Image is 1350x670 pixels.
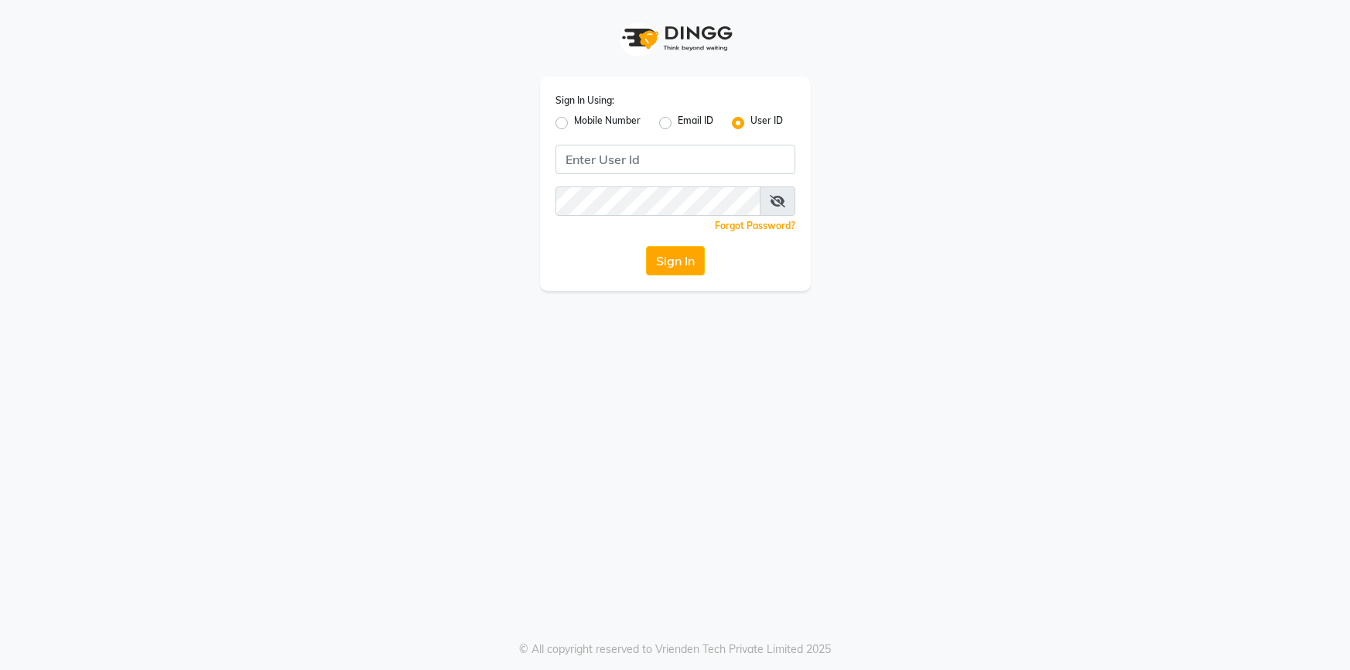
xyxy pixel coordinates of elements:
[715,220,795,231] a: Forgot Password?
[555,94,614,108] label: Sign In Using:
[678,114,713,132] label: Email ID
[555,145,795,174] input: Username
[555,186,760,216] input: Username
[750,114,783,132] label: User ID
[574,114,641,132] label: Mobile Number
[646,246,705,275] button: Sign In
[613,15,737,61] img: logo1.svg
